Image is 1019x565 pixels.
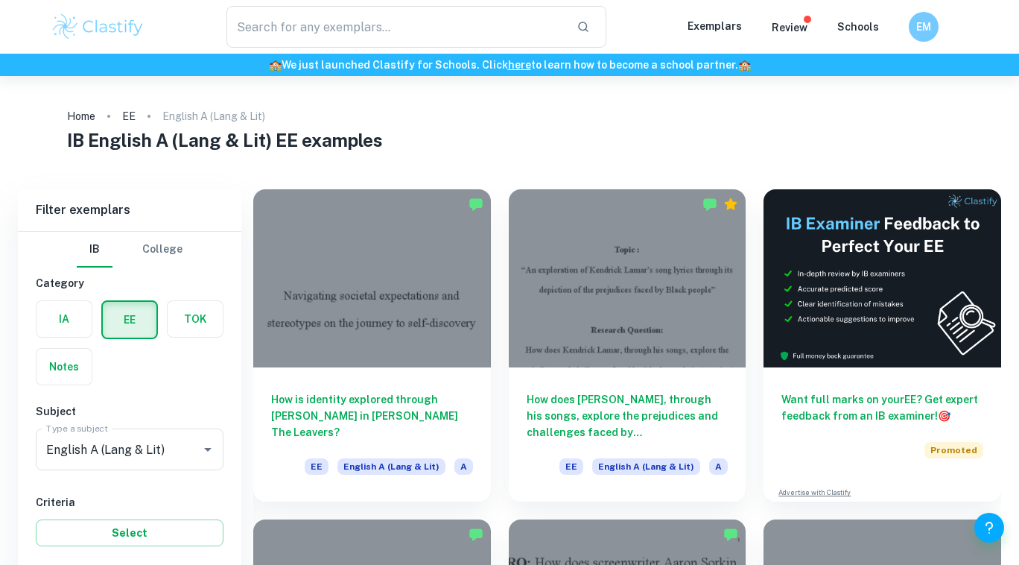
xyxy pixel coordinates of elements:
[702,197,717,212] img: Marked
[103,302,156,338] button: EE
[723,527,738,542] img: Marked
[197,439,218,460] button: Open
[592,458,700,475] span: English A (Lang & Lit)
[67,106,95,127] a: Home
[77,232,112,268] button: IB
[46,422,108,435] label: Type a subject
[723,197,738,212] div: Premium
[77,232,182,268] div: Filter type choice
[738,59,751,71] span: 🏫
[168,301,223,337] button: TOK
[36,520,223,546] button: Select
[337,458,445,475] span: English A (Lang & Lit)
[18,189,241,231] h6: Filter exemplars
[67,127,952,154] h1: IB English A (Lang & Lit) EE examples
[764,189,1001,367] img: Thumbnail
[253,189,491,502] a: How is identity explored through [PERSON_NAME] in [PERSON_NAME] The Leavers?EEEnglish A (Lang & L...
[559,458,583,475] span: EE
[162,108,265,124] p: English A (Lang & Lit)
[938,410,950,422] span: 🎯
[924,442,983,458] span: Promoted
[781,391,983,424] h6: Want full marks on your EE ? Get expert feedback from an IB examiner!
[688,18,742,34] p: Exemplars
[226,6,565,48] input: Search for any exemplars...
[764,189,1001,502] a: Want full marks on yourEE? Get expert feedback from an IB examiner!PromotedAdvertise with Clastify
[269,59,282,71] span: 🏫
[36,301,92,337] button: IA
[469,197,483,212] img: Marked
[508,59,531,71] a: here
[305,458,328,475] span: EE
[527,391,728,441] h6: How does [PERSON_NAME], through his songs, explore the prejudices and challenges faced by [DEMOGR...
[122,106,136,127] a: EE
[778,487,851,498] a: Advertise with Clastify
[36,275,223,291] h6: Category
[36,494,223,511] h6: Criteria
[709,458,728,475] span: A
[915,19,933,35] h6: EM
[3,57,1016,73] h6: We just launched Clastify for Schools. Click to learn how to become a school partner.
[509,189,746,502] a: How does [PERSON_NAME], through his songs, explore the prejudices and challenges faced by [DEMOGR...
[454,458,473,475] span: A
[974,513,1004,543] button: Help and Feedback
[909,12,939,42] button: EM
[36,349,92,385] button: Notes
[837,21,879,33] a: Schools
[51,12,145,42] img: Clastify logo
[772,19,807,36] p: Review
[469,527,483,542] img: Marked
[36,403,223,420] h6: Subject
[271,391,473,441] h6: How is identity explored through [PERSON_NAME] in [PERSON_NAME] The Leavers?
[142,232,182,268] button: College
